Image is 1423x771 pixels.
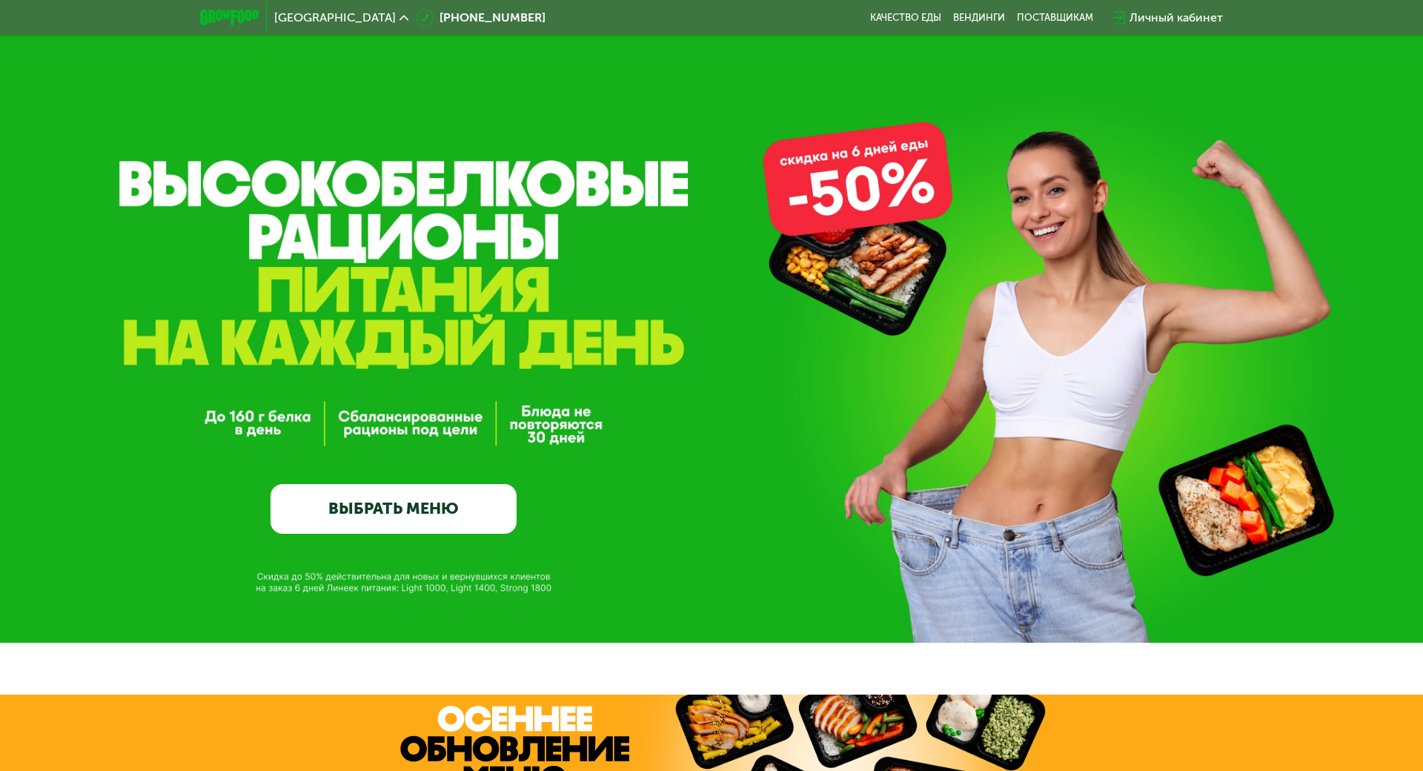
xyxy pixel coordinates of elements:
a: Вендинги [953,12,1005,24]
a: Качество еды [870,12,941,24]
a: [PHONE_NUMBER] [416,9,545,27]
div: поставщикам [1017,12,1093,24]
div: Личный кабинет [1130,9,1223,27]
span: [GEOGRAPHIC_DATA] [274,12,396,24]
a: ВЫБРАТЬ МЕНЮ [271,484,517,534]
